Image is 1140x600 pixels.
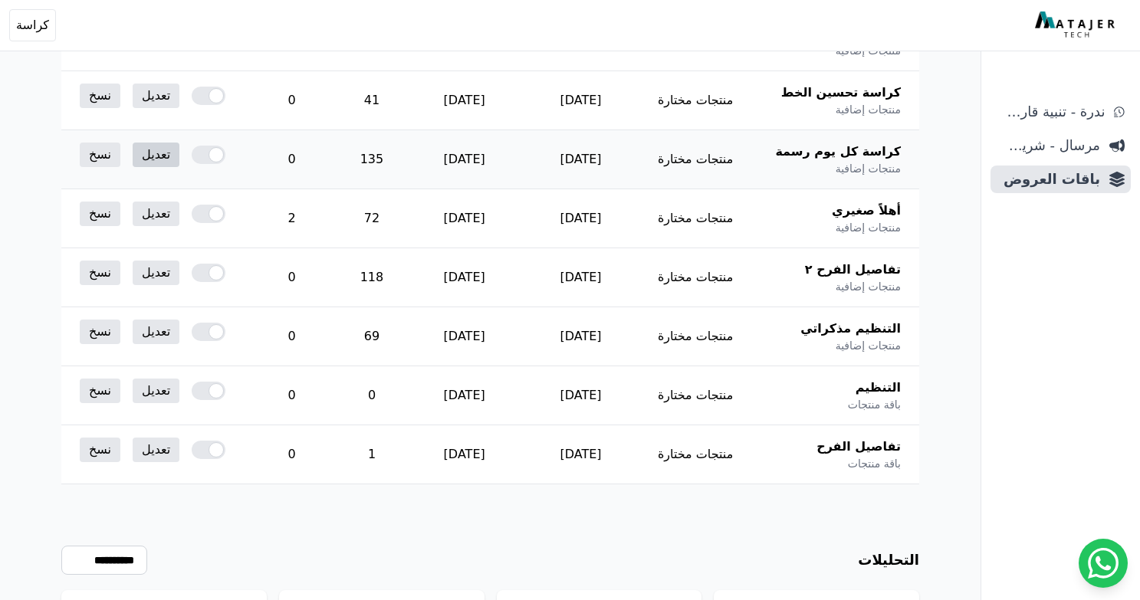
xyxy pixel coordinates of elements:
td: منتجات مختارة [639,425,752,484]
a: تعديل [133,84,179,108]
span: أهلاً صغيري [832,202,901,220]
td: 72 [337,189,406,248]
span: التنظيم [856,379,901,397]
td: [DATE] [523,130,639,189]
span: منتجات إضافية [836,161,901,176]
td: 118 [337,248,406,307]
td: منتجات مختارة [639,130,752,189]
td: [DATE] [523,71,639,130]
h3: التحليلات [858,549,919,571]
td: [DATE] [523,307,639,366]
td: منتجات مختارة [639,71,752,130]
a: نسخ [80,438,120,462]
a: تعديل [133,320,179,344]
span: تفاصيل الفرح ٢ [805,261,901,279]
td: [DATE] [406,307,523,366]
span: كراسة تحسين الخط [781,84,901,102]
a: نسخ [80,202,120,226]
td: منتجات مختارة [639,189,752,248]
span: تفاصيل الفرح [816,438,901,456]
a: تعديل [133,438,179,462]
span: باقات العروض [997,169,1100,190]
img: MatajerTech Logo [1035,11,1119,39]
span: كراسة كل يوم رسمة [775,143,901,161]
td: 0 [337,366,406,425]
span: التنظيم مذكراتي [800,320,901,338]
td: [DATE] [523,425,639,484]
td: 0 [246,366,338,425]
td: منتجات مختارة [639,307,752,366]
td: [DATE] [523,248,639,307]
td: [DATE] [406,130,523,189]
td: 69 [337,307,406,366]
a: تعديل [133,379,179,403]
span: كراسة [16,16,49,34]
span: باقة منتجات [848,456,901,471]
td: 41 [337,71,406,130]
td: [DATE] [406,425,523,484]
td: 0 [246,307,338,366]
td: 0 [246,130,338,189]
span: منتجات إضافية [836,279,901,294]
button: كراسة [9,9,56,41]
td: 2 [246,189,338,248]
td: 135 [337,130,406,189]
a: تعديل [133,261,179,285]
a: نسخ [80,84,120,108]
span: منتجات إضافية [836,338,901,353]
span: مرسال - شريط دعاية [997,135,1100,156]
span: منتجات إضافية [836,220,901,235]
td: 1 [337,425,406,484]
td: 0 [246,425,338,484]
td: [DATE] [523,189,639,248]
td: منتجات مختارة [639,366,752,425]
td: [DATE] [406,189,523,248]
a: نسخ [80,143,120,167]
a: تعديل [133,202,179,226]
td: 0 [246,248,338,307]
span: منتجات إضافية [836,102,901,117]
a: نسخ [80,379,120,403]
a: تعديل [133,143,179,167]
td: [DATE] [406,366,523,425]
td: 0 [246,71,338,130]
td: [DATE] [523,366,639,425]
td: [DATE] [406,71,523,130]
a: نسخ [80,320,120,344]
a: نسخ [80,261,120,285]
span: باقة منتجات [848,397,901,412]
td: منتجات مختارة [639,248,752,307]
span: ندرة - تنبية قارب علي النفاذ [997,101,1105,123]
td: [DATE] [406,248,523,307]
